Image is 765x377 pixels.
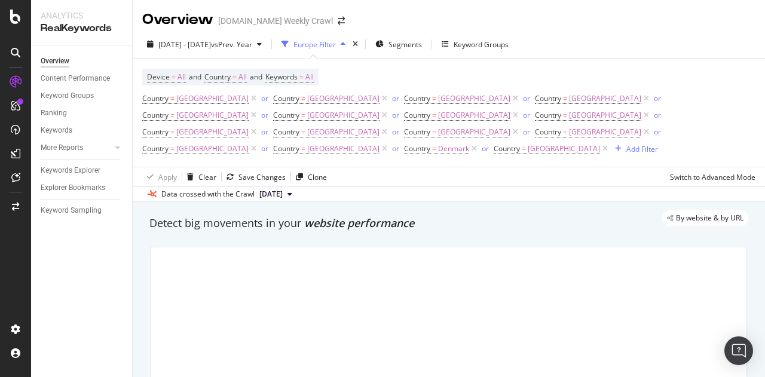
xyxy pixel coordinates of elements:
span: = [170,127,175,137]
div: Clear [198,172,216,182]
a: Keywords [41,124,124,137]
button: or [261,126,268,137]
button: or [392,109,399,121]
div: or [654,110,661,120]
span: = [301,127,305,137]
div: or [654,93,661,103]
button: or [654,126,661,137]
span: [GEOGRAPHIC_DATA] [569,124,641,140]
span: [GEOGRAPHIC_DATA] [438,124,510,140]
span: = [170,93,175,103]
div: [DOMAIN_NAME] Weekly Crawl [218,15,333,27]
button: or [523,109,530,121]
div: Data crossed with the Crawl [161,189,255,200]
div: or [654,127,661,137]
div: Content Performance [41,72,110,85]
div: or [261,93,268,103]
span: Denmark [438,140,469,157]
div: arrow-right-arrow-left [338,17,345,25]
span: [GEOGRAPHIC_DATA] [569,90,641,107]
span: Country [404,143,430,154]
button: or [654,93,661,104]
div: or [392,93,399,103]
div: Keywords Explorer [41,164,100,177]
div: Open Intercom Messenger [724,336,753,365]
div: or [261,110,268,120]
button: Save Changes [222,167,286,186]
span: = [432,110,436,120]
span: [GEOGRAPHIC_DATA] [176,90,249,107]
span: All [238,69,247,85]
span: = [170,110,175,120]
button: or [523,93,530,104]
div: or [261,127,268,137]
button: Clone [291,167,327,186]
span: All [305,69,314,85]
span: All [178,69,186,85]
span: = [432,127,436,137]
div: legacy label [662,210,748,226]
span: = [170,143,175,154]
button: or [482,143,489,154]
button: Europe Filter [277,35,350,54]
div: or [392,127,399,137]
button: or [261,109,268,121]
button: [DATE] - [DATE]vsPrev. Year [142,35,267,54]
button: or [654,109,661,121]
span: By website & by URL [676,214,743,222]
span: and [189,72,201,82]
a: More Reports [41,142,112,154]
span: Country [273,93,299,103]
span: [GEOGRAPHIC_DATA] [307,140,380,157]
div: RealKeywords [41,22,123,35]
span: Country [142,127,169,137]
a: Ranking [41,107,124,119]
div: or [392,143,399,154]
div: Analytics [41,10,123,22]
div: or [523,127,530,137]
div: Save Changes [238,172,286,182]
span: = [563,93,567,103]
button: Clear [182,167,216,186]
a: Keyword Groups [41,90,124,102]
span: = [172,72,176,82]
span: Country [535,110,561,120]
div: Clone [308,172,327,182]
div: Overview [142,10,213,30]
span: Country [204,72,231,82]
span: [GEOGRAPHIC_DATA] [569,107,641,124]
span: = [301,143,305,154]
div: Keywords [41,124,72,137]
span: = [301,110,305,120]
span: Country [273,143,299,154]
a: Content Performance [41,72,124,85]
span: and [250,72,262,82]
button: Apply [142,167,177,186]
span: Keywords [265,72,298,82]
button: or [261,143,268,154]
a: Keywords Explorer [41,164,124,177]
span: Segments [388,39,422,50]
div: Apply [158,172,177,182]
span: [GEOGRAPHIC_DATA] [176,107,249,124]
div: Add Filter [626,144,658,154]
div: or [523,110,530,120]
span: Country [404,110,430,120]
button: or [392,93,399,104]
div: More Reports [41,142,83,154]
div: Ranking [41,107,67,119]
span: [GEOGRAPHIC_DATA] [438,90,510,107]
div: Keyword Sampling [41,204,102,217]
button: Segments [371,35,427,54]
div: or [523,93,530,103]
div: times [350,38,360,50]
span: [GEOGRAPHIC_DATA] [307,90,380,107]
button: or [261,93,268,104]
span: [GEOGRAPHIC_DATA] [438,107,510,124]
span: Country [142,93,169,103]
span: = [563,110,567,120]
span: = [522,143,526,154]
span: = [563,127,567,137]
span: Country [273,110,299,120]
button: Keyword Groups [437,35,513,54]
